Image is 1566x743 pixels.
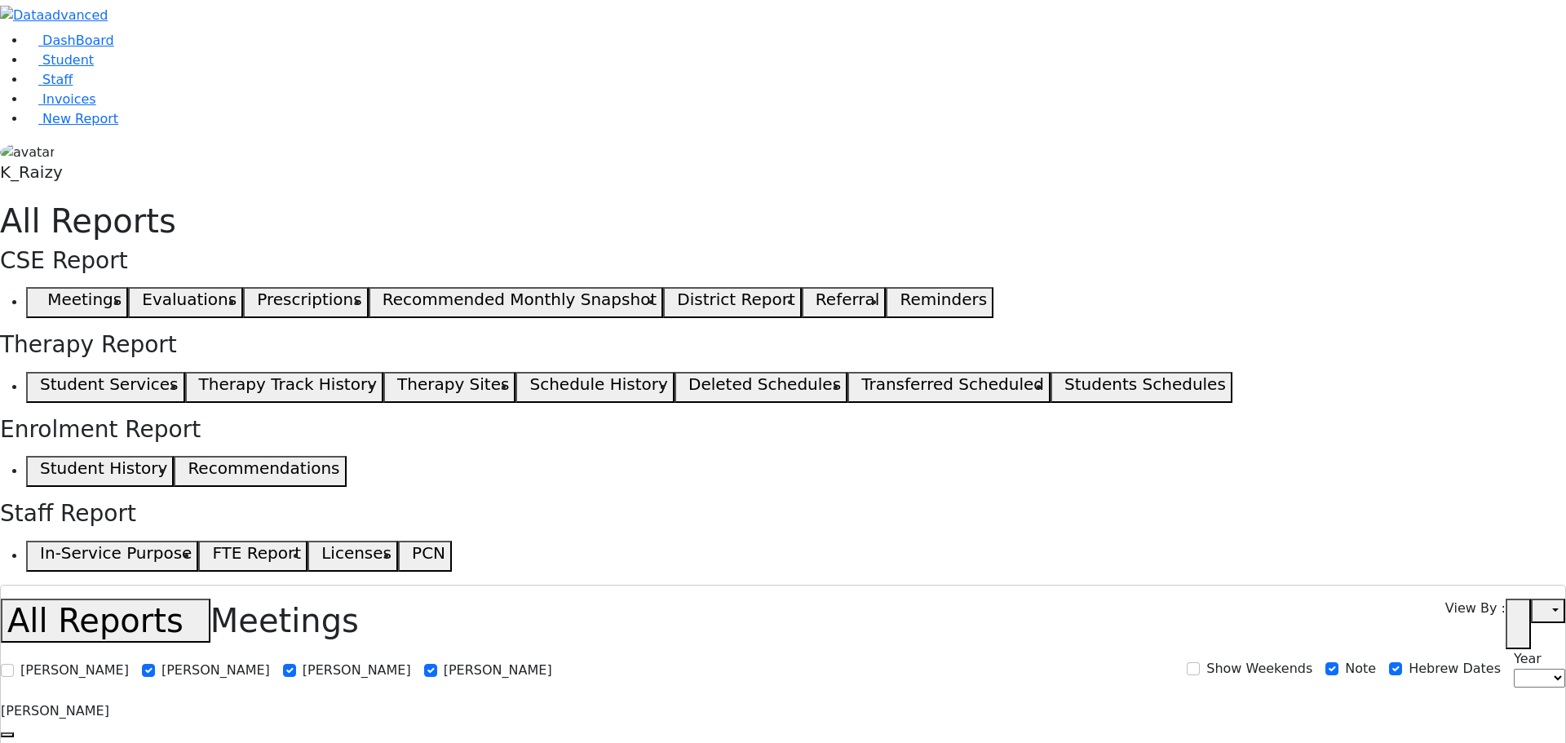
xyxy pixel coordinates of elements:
[42,91,96,107] span: Invoices
[369,287,664,318] button: Recommended Monthly Snapshot
[1,732,14,737] button: Previous month
[47,290,122,309] h5: Meetings
[321,543,391,563] h5: Licenses
[26,541,198,572] button: In-Service Purpose
[398,541,452,572] button: PCN
[128,287,243,318] button: Evaluations
[42,111,118,126] span: New Report
[1514,649,1542,669] label: Year
[688,374,841,394] h5: Deleted Schedules
[886,287,993,318] button: Reminders
[1445,599,1506,649] label: View By :
[26,456,174,487] button: Student History
[802,287,887,318] button: Referral
[40,458,167,478] h5: Student History
[20,661,129,680] label: [PERSON_NAME]
[1409,659,1501,679] label: Hebrew Dates
[185,372,383,403] button: Therapy Track History
[26,52,94,68] a: Student
[40,543,192,563] h5: In-Service Purpose
[303,661,411,680] label: [PERSON_NAME]
[1064,374,1226,394] h5: Students Schedules
[383,372,515,403] button: Therapy Sites
[663,287,802,318] button: District Report
[42,72,73,87] span: Staff
[26,372,185,403] button: Student Services
[26,72,73,87] a: Staff
[212,543,301,563] h5: FTE Report
[243,287,368,318] button: Prescriptions
[515,372,674,403] button: Schedule History
[816,290,880,309] h5: Referral
[161,661,270,680] label: [PERSON_NAME]
[26,287,128,318] button: Meetings
[257,290,361,309] h5: Prescriptions
[412,543,445,563] h5: PCN
[26,33,114,48] a: DashBoard
[26,91,96,107] a: Invoices
[307,541,398,572] button: Licenses
[42,52,94,68] span: Student
[42,33,114,48] span: DashBoard
[1,599,359,643] h1: Meetings
[188,458,339,478] h5: Recommendations
[530,374,668,394] h5: Schedule History
[1345,659,1376,679] label: Note
[900,290,987,309] h5: Reminders
[1,701,1565,721] div: [PERSON_NAME]
[677,290,795,309] h5: District Report
[847,372,1051,403] button: Transferred Scheduled
[675,372,847,403] button: Deleted Schedules
[383,290,657,309] h5: Recommended Monthly Snapshot
[40,374,178,394] h5: Student Services
[199,374,377,394] h5: Therapy Track History
[397,374,509,394] h5: Therapy Sites
[26,111,118,126] a: New Report
[444,661,552,680] label: [PERSON_NAME]
[1206,659,1312,679] label: Show Weekends
[198,541,307,572] button: FTE Report
[174,456,346,487] button: Recommendations
[142,290,237,309] h5: Evaluations
[861,374,1044,394] h5: Transferred Scheduled
[1,599,210,643] button: All Reports
[1051,372,1232,403] button: Students Schedules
